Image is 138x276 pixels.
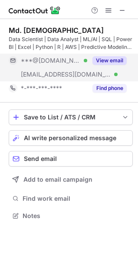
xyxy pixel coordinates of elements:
div: Save to List / ATS / CRM [24,114,118,121]
button: Add to email campaign [9,172,133,187]
div: Data Scientist | Data Analyst | ML/AI | SQL | Power BI | Excel | Python | R | AWS | Predictive Mo... [9,35,133,51]
span: Notes [23,212,129,220]
button: Reveal Button [92,56,127,65]
span: Send email [24,155,57,162]
button: save-profile-one-click [9,109,133,125]
span: Find work email [23,195,129,202]
span: AI write personalized message [24,135,116,141]
button: Reveal Button [92,84,127,93]
button: AI write personalized message [9,130,133,146]
div: Md. [DEMOGRAPHIC_DATA] [9,26,104,35]
button: Send email [9,151,133,167]
button: Find work email [9,193,133,205]
span: ***@[DOMAIN_NAME] [21,57,81,64]
span: [EMAIL_ADDRESS][DOMAIN_NAME] [21,71,111,78]
button: Notes [9,210,133,222]
span: Add to email campaign [23,176,92,183]
img: ContactOut v5.3.10 [9,5,61,16]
